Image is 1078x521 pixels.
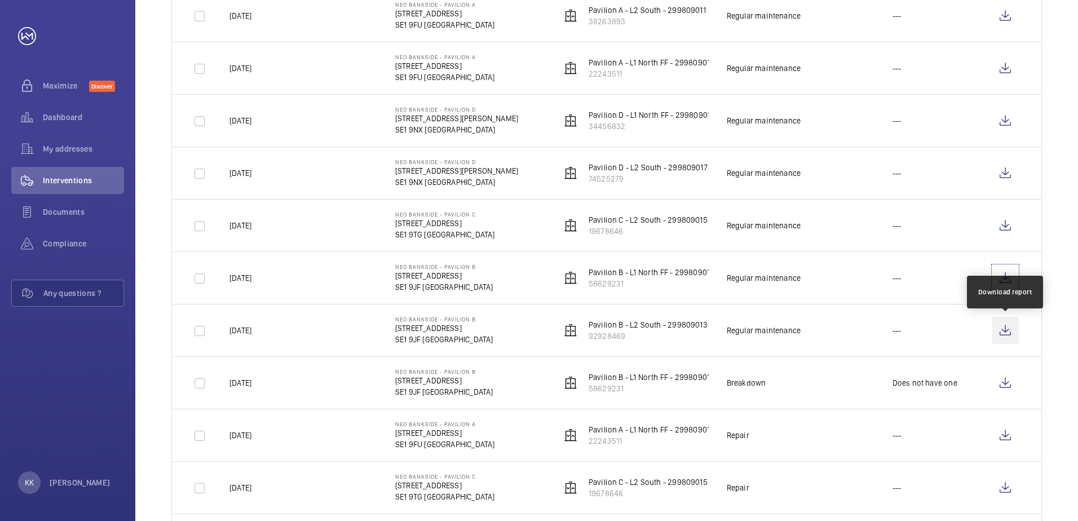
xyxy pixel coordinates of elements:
[229,272,251,284] p: [DATE]
[727,115,801,126] div: Regular maintenance
[395,229,495,240] p: SE1 9TG [GEOGRAPHIC_DATA]
[893,482,902,493] p: ---
[564,271,577,285] img: elevator.svg
[43,112,124,123] span: Dashboard
[893,430,902,441] p: ---
[589,57,715,68] p: Pavilion A - L1 North FF - 299809010
[395,270,493,281] p: [STREET_ADDRESS]
[893,220,902,231] p: ---
[564,481,577,494] img: elevator.svg
[395,375,493,386] p: [STREET_ADDRESS]
[395,54,495,60] p: Neo Bankside - Pavilion A
[727,377,766,388] div: Breakdown
[50,477,111,488] p: [PERSON_NAME]
[589,162,708,173] p: Pavilion D - L2 South - 299809017
[564,324,577,337] img: elevator.svg
[727,167,801,179] div: Regular maintenance
[589,226,708,237] p: 19678646
[395,473,495,480] p: Neo Bankside - Pavilion C
[564,114,577,127] img: elevator.svg
[727,482,749,493] div: Repair
[395,106,518,113] p: Neo Bankside - Pavilion D
[395,176,518,188] p: SE1 9NX [GEOGRAPHIC_DATA]
[589,121,715,132] p: 34456832
[395,1,495,8] p: Neo Bankside - Pavilion A
[395,491,495,502] p: SE1 9TG [GEOGRAPHIC_DATA]
[727,63,801,74] div: Regular maintenance
[43,80,89,91] span: Maximize
[564,9,577,23] img: elevator.svg
[564,376,577,390] img: elevator.svg
[589,476,708,488] p: Pavilion C - L2 South - 299809015
[229,220,251,231] p: [DATE]
[395,158,518,165] p: Neo Bankside - Pavilion D
[395,421,495,427] p: Neo Bankside - Pavilion A
[395,368,493,375] p: Neo Bankside - Pavilion B
[564,166,577,180] img: elevator.svg
[589,372,715,383] p: Pavilion B - L1 North FF - 299809012
[564,219,577,232] img: elevator.svg
[395,439,495,450] p: SE1 9FU [GEOGRAPHIC_DATA]
[43,175,124,186] span: Interventions
[395,316,493,323] p: Neo Bankside - Pavilion B
[89,81,115,92] span: Discover
[395,211,495,218] p: Neo Bankside - Pavilion C
[589,435,715,447] p: 22243511
[589,424,715,435] p: Pavilion A - L1 North FF - 299809010
[229,63,251,74] p: [DATE]
[395,218,495,229] p: [STREET_ADDRESS]
[43,288,123,299] span: Any questions ?
[229,167,251,179] p: [DATE]
[589,488,708,499] p: 19678646
[564,429,577,442] img: elevator.svg
[893,325,902,336] p: ---
[727,272,801,284] div: Regular maintenance
[25,477,34,488] p: KK
[395,8,495,19] p: [STREET_ADDRESS]
[589,16,706,27] p: 38263893
[893,167,902,179] p: ---
[395,60,495,72] p: [STREET_ADDRESS]
[395,386,493,398] p: SE1 9JF [GEOGRAPHIC_DATA]
[589,5,706,16] p: Pavilion A - L2 South - 299809011
[589,278,715,289] p: 58629231
[727,430,749,441] div: Repair
[589,68,715,80] p: 22243511
[43,238,124,249] span: Compliance
[589,109,715,121] p: Pavilion D - L1 North FF - 299809016
[395,19,495,30] p: SE1 9FU [GEOGRAPHIC_DATA]
[727,10,801,21] div: Regular maintenance
[589,173,708,184] p: 74525279
[395,323,493,334] p: [STREET_ADDRESS]
[893,63,902,74] p: ---
[229,430,251,441] p: [DATE]
[893,377,957,388] p: Does not have one
[564,61,577,75] img: elevator.svg
[589,319,708,330] p: Pavilion B - L2 South - 299809013
[727,220,801,231] div: Regular maintenance
[978,287,1032,297] div: Download report
[229,325,251,336] p: [DATE]
[229,10,251,21] p: [DATE]
[395,427,495,439] p: [STREET_ADDRESS]
[589,383,715,394] p: 58629231
[589,267,715,278] p: Pavilion B - L1 North FF - 299809012
[395,480,495,491] p: [STREET_ADDRESS]
[229,377,251,388] p: [DATE]
[395,263,493,270] p: Neo Bankside - Pavilion B
[395,72,495,83] p: SE1 9FU [GEOGRAPHIC_DATA]
[893,115,902,126] p: ---
[589,330,708,342] p: 92928469
[395,165,518,176] p: [STREET_ADDRESS][PERSON_NAME]
[229,115,251,126] p: [DATE]
[395,281,493,293] p: SE1 9JF [GEOGRAPHIC_DATA]
[395,113,518,124] p: [STREET_ADDRESS][PERSON_NAME]
[43,143,124,154] span: My addresses
[229,482,251,493] p: [DATE]
[893,10,902,21] p: ---
[589,214,708,226] p: Pavilion C - L2 South - 299809015
[395,124,518,135] p: SE1 9NX [GEOGRAPHIC_DATA]
[43,206,124,218] span: Documents
[893,272,902,284] p: ---
[727,325,801,336] div: Regular maintenance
